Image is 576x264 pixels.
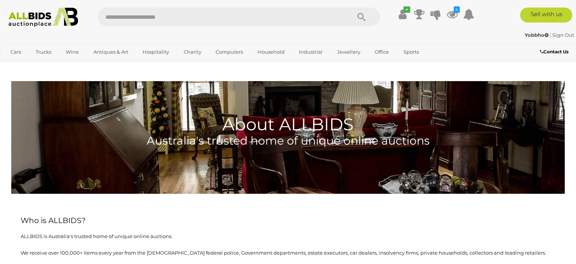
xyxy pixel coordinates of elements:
p: We receive over 100,000+ items every year from the [DEMOGRAPHIC_DATA] federal police, Government ... [13,249,563,257]
a: Hospitality [138,46,174,58]
a: Sell with us [520,8,572,23]
a: Yobbho [525,32,550,38]
img: Allbids.com.au [4,8,82,27]
i: ✔ [403,6,410,13]
b: Contact Us [540,49,568,54]
h2: Who is ALLBIDS? [21,216,555,225]
i: 6 [454,6,460,13]
a: Contact Us [540,48,570,56]
a: Household [253,46,289,58]
strong: Yobbho [525,32,549,38]
h1: About ALLBIDS [11,81,565,134]
span: | [550,32,551,38]
button: Search [343,8,380,26]
a: Industrial [294,46,327,58]
a: ✔ [397,8,408,21]
a: Antiques & Art [88,46,133,58]
a: 6 [447,8,458,21]
a: Computers [211,46,248,58]
a: Trucks [31,46,56,58]
p: ALLBIDS is Australia's trusted home of unique online auctions. [13,232,563,241]
a: Cars [6,46,26,58]
a: Sports [399,46,424,58]
a: [GEOGRAPHIC_DATA] [6,59,69,71]
a: Wine [61,46,84,58]
a: Jewellery [332,46,365,58]
a: Office [370,46,394,58]
a: Sign Out [552,32,574,38]
h4: Australia's trusted home of unique online auctions [11,134,565,147]
a: Charity [179,46,206,58]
